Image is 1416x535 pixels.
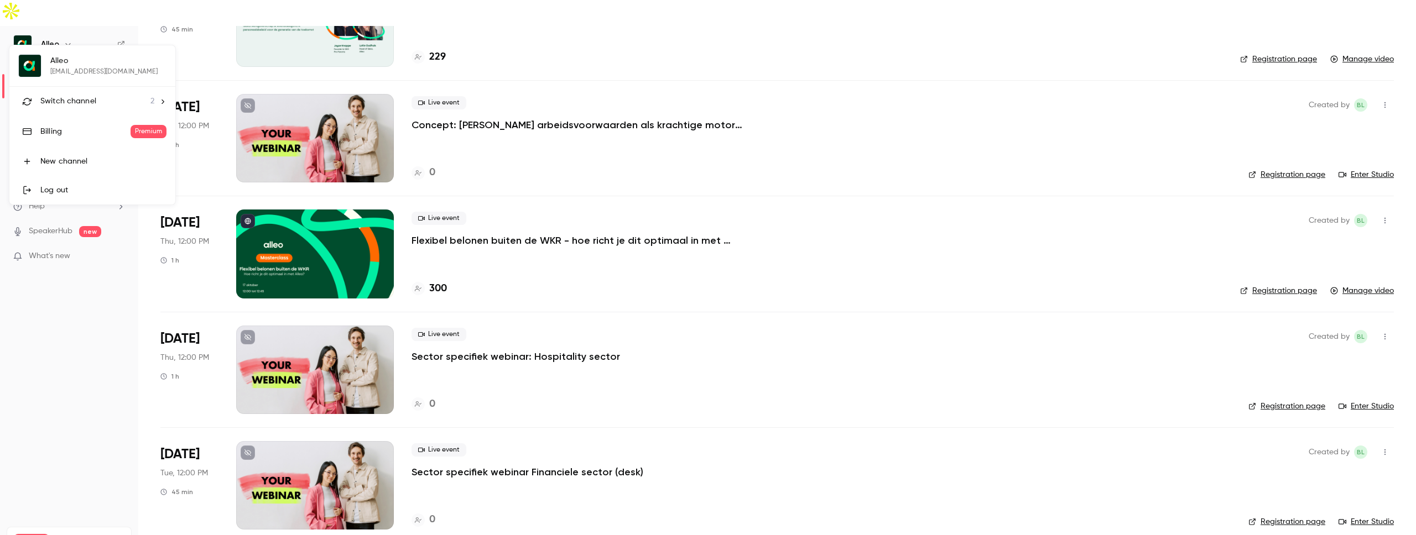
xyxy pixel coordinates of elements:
span: Switch channel [40,96,96,107]
div: Billing [40,126,131,137]
div: Log out [40,185,166,196]
span: 2 [150,96,154,107]
span: Premium [131,125,166,138]
div: New channel [40,156,166,167]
